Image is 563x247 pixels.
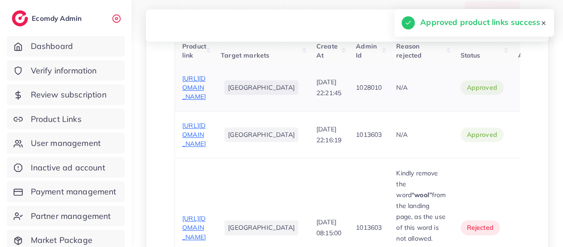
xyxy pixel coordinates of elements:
span: [URL][DOMAIN_NAME] [182,214,206,241]
span: approved [467,83,497,92]
li: [GEOGRAPHIC_DATA] [224,80,298,95]
h2: Ecomdy Admin [32,14,84,23]
a: Dashboard [7,36,125,57]
span: Product Links [31,113,82,125]
p: [DATE] 22:16:19 [316,124,341,145]
span: Payment management [31,186,116,198]
span: Admin Id [356,42,377,59]
a: logoEcomdy Admin [12,10,84,26]
a: Partner management [7,206,125,227]
p: [DATE] 22:21:45 [316,77,341,98]
span: Partner management [31,210,111,222]
span: User management [31,137,101,149]
span: Target markets [221,51,269,59]
span: Verify information [31,65,97,77]
span: [URL][DOMAIN_NAME] [182,74,206,101]
span: Reason rejected [396,42,422,59]
img: logo [12,10,28,26]
span: N/A [396,131,407,139]
p: [DATE] 08:15:00 [316,217,341,238]
span: rejected [467,223,494,232]
p: 1013603 [356,129,382,140]
a: User management [7,133,125,154]
span: Action [518,51,538,59]
p: 1013603 [356,222,382,233]
span: Market Package [31,234,92,246]
a: Review subscription [7,84,125,105]
p: 1028010 [356,82,382,93]
span: Dashboard [31,40,73,52]
span: N/A [396,83,407,92]
strong: “wool” [412,191,432,199]
a: Payment management [7,181,125,202]
span: [URL][DOMAIN_NAME] [182,121,206,148]
h5: Approved product links success [420,16,540,28]
span: Product link [182,42,206,59]
span: Status [461,51,480,59]
span: Create At [316,42,338,59]
a: Verify information [7,60,125,81]
span: Inactive ad account [31,162,105,174]
li: [GEOGRAPHIC_DATA] [224,220,298,235]
span: Review subscription [31,89,107,101]
a: Product Links [7,109,125,130]
a: Inactive ad account [7,157,125,178]
li: [GEOGRAPHIC_DATA] [224,127,298,142]
span: approved [467,130,497,139]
